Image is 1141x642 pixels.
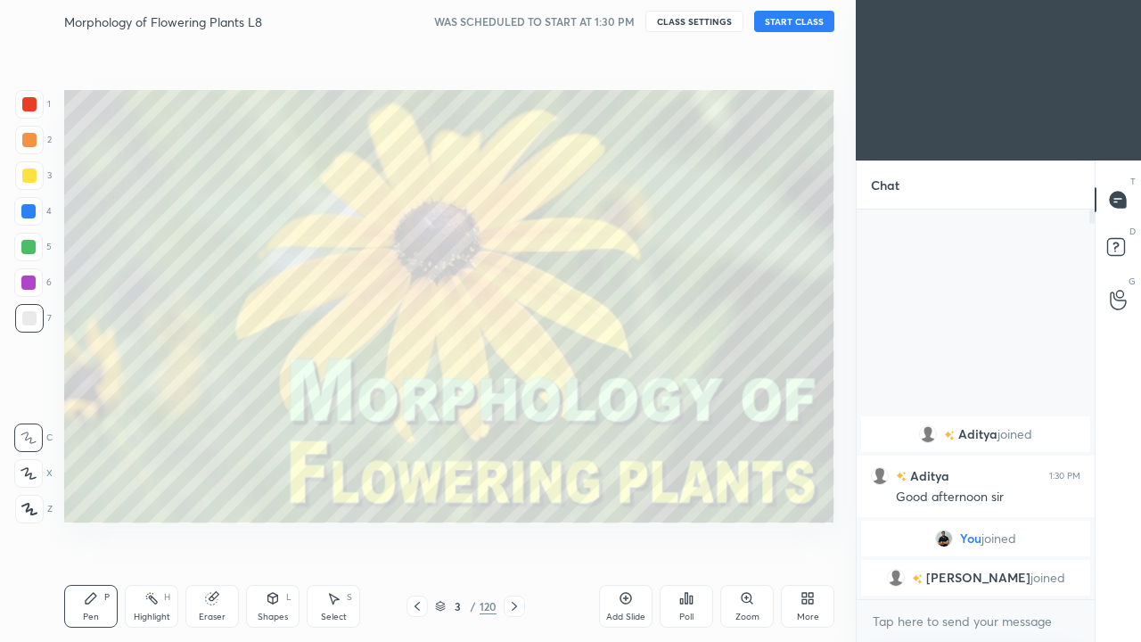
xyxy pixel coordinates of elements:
[797,613,819,621] div: More
[926,571,1030,585] span: [PERSON_NAME]
[434,13,635,29] h5: WAS SCHEDULED TO START AT 1:30 PM
[944,431,955,440] img: no-rating-badge.077c3623.svg
[896,472,907,481] img: no-rating-badge.077c3623.svg
[14,424,53,452] div: C
[645,11,743,32] button: CLASS SETTINGS
[14,197,52,226] div: 4
[1129,275,1136,288] p: G
[754,11,834,32] button: START CLASS
[735,613,759,621] div: Zoom
[907,466,949,485] h6: Aditya
[480,598,497,614] div: 120
[606,613,645,621] div: Add Slide
[997,427,1032,441] span: joined
[1030,571,1065,585] span: joined
[935,530,953,547] img: e79474230d8842dfbc566d253cde689a.jpg
[857,161,914,209] p: Chat
[83,613,99,621] div: Pen
[1129,225,1136,238] p: D
[14,268,52,297] div: 6
[896,489,1080,506] div: Good afternoon sir
[347,593,352,602] div: S
[199,613,226,621] div: Eraser
[15,90,51,119] div: 1
[679,613,694,621] div: Poll
[14,233,52,261] div: 5
[14,459,53,488] div: X
[1130,175,1136,188] p: T
[471,601,476,612] div: /
[15,304,52,333] div: 7
[958,427,997,441] span: Aditya
[15,495,53,523] div: Z
[1049,471,1080,481] div: 1:30 PM
[321,613,347,621] div: Select
[919,425,937,443] img: default.png
[15,161,52,190] div: 3
[981,531,1016,546] span: joined
[449,601,467,612] div: 3
[64,13,262,30] h4: Morphology of Flowering Plants L8
[857,413,1095,599] div: grid
[871,467,889,485] img: default.png
[887,569,905,587] img: default.png
[104,593,110,602] div: P
[960,531,981,546] span: You
[286,593,291,602] div: L
[912,574,923,584] img: no-rating-badge.077c3623.svg
[258,613,288,621] div: Shapes
[15,126,52,154] div: 2
[134,613,170,621] div: Highlight
[164,593,170,602] div: H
